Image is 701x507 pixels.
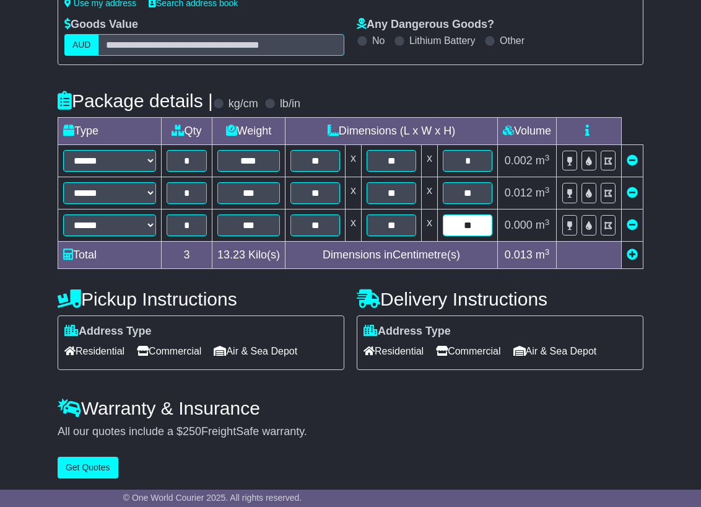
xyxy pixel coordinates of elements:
[545,185,550,195] sup: 3
[161,242,212,269] td: 3
[58,398,643,418] h4: Warranty & Insurance
[505,187,533,199] span: 0.012
[285,242,498,269] td: Dimensions in Centimetre(s)
[64,34,99,56] label: AUD
[64,325,152,338] label: Address Type
[545,153,550,162] sup: 3
[436,342,500,361] span: Commercial
[214,342,297,361] span: Air & Sea Depot
[280,97,300,111] label: lb/in
[229,97,258,111] label: kg/cm
[64,18,138,32] label: Goods Value
[513,342,597,361] span: Air & Sea Depot
[58,289,344,309] h4: Pickup Instructions
[58,242,161,269] td: Total
[137,342,201,361] span: Commercial
[58,90,213,111] h4: Package details |
[545,218,550,227] sup: 3
[422,177,438,209] td: x
[364,342,424,361] span: Residential
[58,118,161,145] td: Type
[346,145,362,177] td: x
[285,118,498,145] td: Dimensions (L x W x H)
[161,118,212,145] td: Qty
[183,425,201,438] span: 250
[500,35,525,46] label: Other
[357,18,494,32] label: Any Dangerous Goods?
[505,219,533,231] span: 0.000
[357,289,643,309] h4: Delivery Instructions
[217,249,245,261] span: 13.23
[58,457,118,478] button: Get Quotes
[422,145,438,177] td: x
[536,154,550,167] span: m
[536,187,550,199] span: m
[627,219,638,231] a: Remove this item
[123,493,302,503] span: © One World Courier 2025. All rights reserved.
[64,342,124,361] span: Residential
[536,249,550,261] span: m
[422,209,438,242] td: x
[409,35,476,46] label: Lithium Battery
[627,249,638,261] a: Add new item
[627,154,638,167] a: Remove this item
[505,154,533,167] span: 0.002
[372,35,385,46] label: No
[58,425,643,439] div: All our quotes include a $ FreightSafe warranty.
[505,249,533,261] span: 0.013
[212,118,285,145] td: Weight
[212,242,285,269] td: Kilo(s)
[498,118,557,145] td: Volume
[545,247,550,257] sup: 3
[536,219,550,231] span: m
[364,325,451,338] label: Address Type
[627,187,638,199] a: Remove this item
[346,209,362,242] td: x
[346,177,362,209] td: x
